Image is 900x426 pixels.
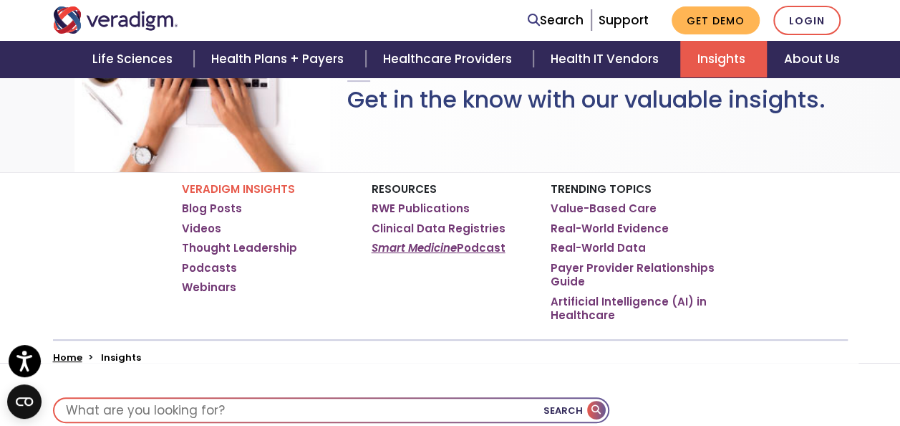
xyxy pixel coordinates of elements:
img: Veradigm logo [53,6,178,34]
a: Support [599,11,649,29]
a: Insights [680,41,767,77]
input: What are you looking for? [54,399,608,422]
a: Real-World Data [551,241,646,255]
a: Videos [182,222,221,236]
a: RWE Publications [372,202,470,216]
a: Thought Leadership [182,241,297,255]
a: Life Sciences [75,41,194,77]
a: Value-Based Care [551,202,657,216]
a: Webinars [182,280,236,295]
a: Clinical Data Registries [372,222,505,236]
a: Blog Posts [182,202,242,216]
a: Healthcare Providers [366,41,533,77]
a: Get Demo [672,6,760,34]
h1: Get in the know with our valuable insights. [347,86,826,113]
a: Payer Provider Relationships Guide [551,261,719,289]
a: Search [528,11,584,30]
a: Podcasts [182,261,237,275]
a: Home [53,351,82,364]
iframe: Drift Chat Widget [625,323,883,409]
a: Health IT Vendors [533,41,680,77]
a: Health Plans + Payers [194,41,365,77]
a: About Us [767,41,857,77]
em: Smart Medicine [372,240,457,255]
a: Real-World Evidence [551,222,669,236]
button: Open CMP widget [7,384,42,419]
a: Artificial Intelligence (AI) in Healthcare [551,295,719,323]
button: Search [543,399,608,422]
a: Smart MedicinePodcast [372,241,505,255]
a: Login [773,6,841,35]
